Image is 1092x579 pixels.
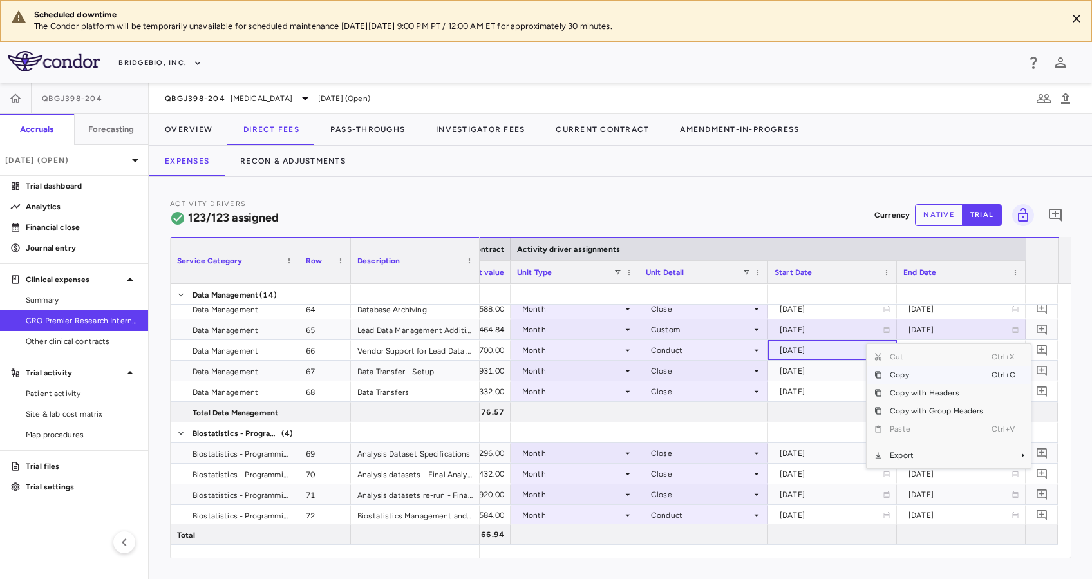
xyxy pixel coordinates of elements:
[351,299,480,319] div: Database Archiving
[315,114,420,145] button: Pass-Throughs
[908,505,1012,526] div: [DATE]
[522,361,623,381] div: Month
[1036,323,1048,336] svg: Add comment
[26,294,138,306] span: Summary
[1036,385,1048,397] svg: Add comment
[780,340,883,361] div: [DATE]
[351,381,480,401] div: Data Transfers
[651,464,751,484] div: Close
[780,319,883,340] div: [DATE]
[193,361,258,382] span: Data Management
[882,402,991,420] span: Copy with Group Headers
[299,484,351,504] div: 71
[193,464,292,485] span: Biostatistics - Programming & Analysis
[193,285,258,305] span: Data Management
[992,366,1020,384] span: Ctrl+C
[540,114,664,145] button: Current Contract
[882,446,991,464] span: Export
[882,384,991,402] span: Copy with Headers
[351,340,480,360] div: Vendor Support for Lead Data Manager
[26,274,122,285] p: Clinical expenses
[780,464,883,484] div: [DATE]
[118,53,202,73] button: BridgeBio, Inc.
[651,361,751,381] div: Close
[1036,447,1048,459] svg: Add comment
[26,315,138,327] span: CRO Premier Research International LLC
[1033,465,1051,482] button: Add comment
[522,505,623,526] div: Month
[1033,506,1051,524] button: Add comment
[1033,444,1051,462] button: Add comment
[651,443,751,464] div: Close
[149,146,225,176] button: Expenses
[908,484,1012,505] div: [DATE]
[88,124,135,135] h6: Forecasting
[1036,509,1048,521] svg: Add comment
[26,388,138,399] span: Patient activity
[908,319,1012,340] div: [DATE]
[874,209,910,221] p: Currency
[780,361,883,381] div: [DATE]
[20,124,53,135] h6: Accruals
[1036,365,1048,377] svg: Add comment
[1033,321,1051,338] button: Add comment
[193,299,258,320] span: Data Management
[299,319,351,339] div: 65
[780,505,883,526] div: [DATE]
[188,209,279,227] h6: 123/123 assigned
[42,93,102,104] span: QBGJ398-204
[299,299,351,319] div: 64
[420,114,540,145] button: Investigator Fees
[1007,204,1034,226] span: Lock grid
[1044,204,1066,226] button: Add comment
[882,348,991,366] span: Cut
[1033,300,1051,318] button: Add comment
[26,367,122,379] p: Trial activity
[1033,341,1051,359] button: Add comment
[775,268,813,277] span: Start Date
[522,319,623,340] div: Month
[299,381,351,401] div: 68
[651,340,751,361] div: Conduct
[193,320,258,341] span: Data Management
[992,348,1020,366] span: Ctrl+X
[882,366,991,384] span: Copy
[522,443,623,464] div: Month
[1036,303,1048,315] svg: Add comment
[992,420,1020,438] span: Ctrl+V
[780,299,883,319] div: [DATE]
[1033,383,1051,400] button: Add comment
[26,242,138,254] p: Journal entry
[517,268,552,277] span: Unit Type
[522,340,623,361] div: Month
[299,505,351,525] div: 72
[228,114,315,145] button: Direct Fees
[908,464,1012,484] div: [DATE]
[471,245,504,254] span: Contract
[193,403,278,423] span: Total Data Management
[281,423,293,444] span: (4)
[664,114,814,145] button: Amendment-In-Progress
[651,484,751,505] div: Close
[517,245,620,254] span: Activity driver assignments
[882,420,991,438] span: Paste
[259,285,277,305] span: (14)
[177,256,242,265] span: Service Category
[962,204,1002,226] button: trial
[165,93,225,104] span: QBGJ398-204
[8,51,100,71] img: logo-full-SnFGN8VE.png
[1033,486,1051,503] button: Add comment
[651,381,751,402] div: Close
[651,299,751,319] div: Close
[299,340,351,360] div: 66
[193,506,292,526] span: Biostatistics - Programming & Analysis
[26,481,138,493] p: Trial settings
[351,464,480,484] div: Analysis datasets - Final Analysis
[149,114,228,145] button: Overview
[908,299,1012,319] div: [DATE]
[170,200,246,208] span: Activity Drivers
[26,460,138,472] p: Trial files
[351,484,480,504] div: Analysis datasets re-run - Final Analysis
[231,93,292,104] span: [MEDICAL_DATA]
[225,146,361,176] button: Recon & Adjustments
